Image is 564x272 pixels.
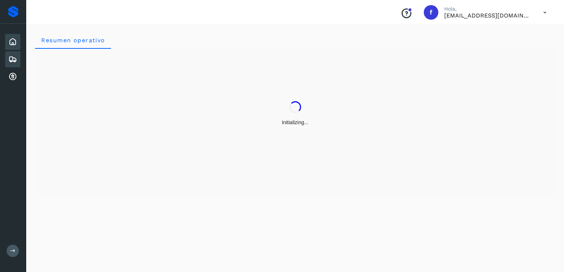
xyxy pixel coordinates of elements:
div: Inicio [5,34,20,50]
p: Hola, [444,6,532,12]
p: facturacion@expresssanjavier.com [444,12,532,19]
div: Embarques [5,51,20,67]
span: Resumen operativo [41,37,105,44]
div: Cuentas por cobrar [5,69,20,85]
